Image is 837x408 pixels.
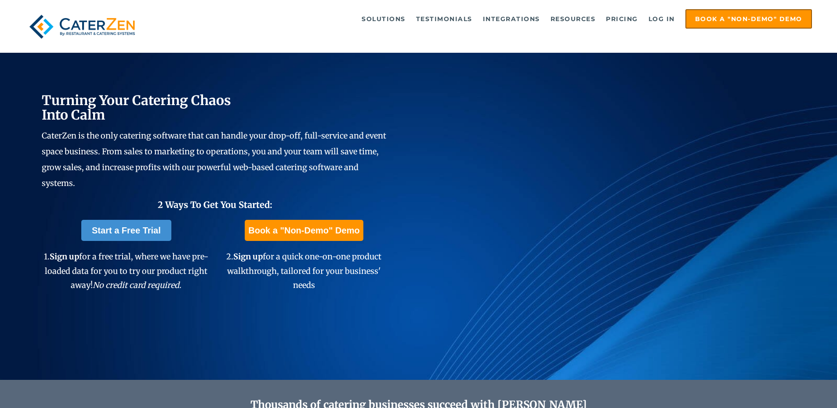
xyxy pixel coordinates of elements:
a: Integrations [478,10,544,28]
span: Sign up [50,251,79,262]
span: 2 Ways To Get You Started: [158,199,272,210]
span: CaterZen is the only catering software that can handle your drop-off, full-service and event spac... [42,131,386,188]
a: Start a Free Trial [81,220,171,241]
em: No credit card required. [93,280,181,290]
a: Solutions [357,10,410,28]
a: Book a "Non-Demo" Demo [245,220,363,241]
div: Navigation Menu [159,9,812,29]
a: Book a "Non-Demo" Demo [685,9,812,29]
span: 1. for a free trial, where we have pre-loaded data for you to try our product right away! [44,251,208,290]
a: Pricing [601,10,642,28]
span: 2. for a quick one-on-one product walkthrough, tailored for your business' needs [226,251,381,290]
a: Log in [644,10,679,28]
img: caterzen [25,9,139,44]
a: Resources [546,10,600,28]
span: Turning Your Catering Chaos Into Calm [42,92,231,123]
span: Sign up [233,251,263,262]
a: Testimonials [412,10,477,28]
